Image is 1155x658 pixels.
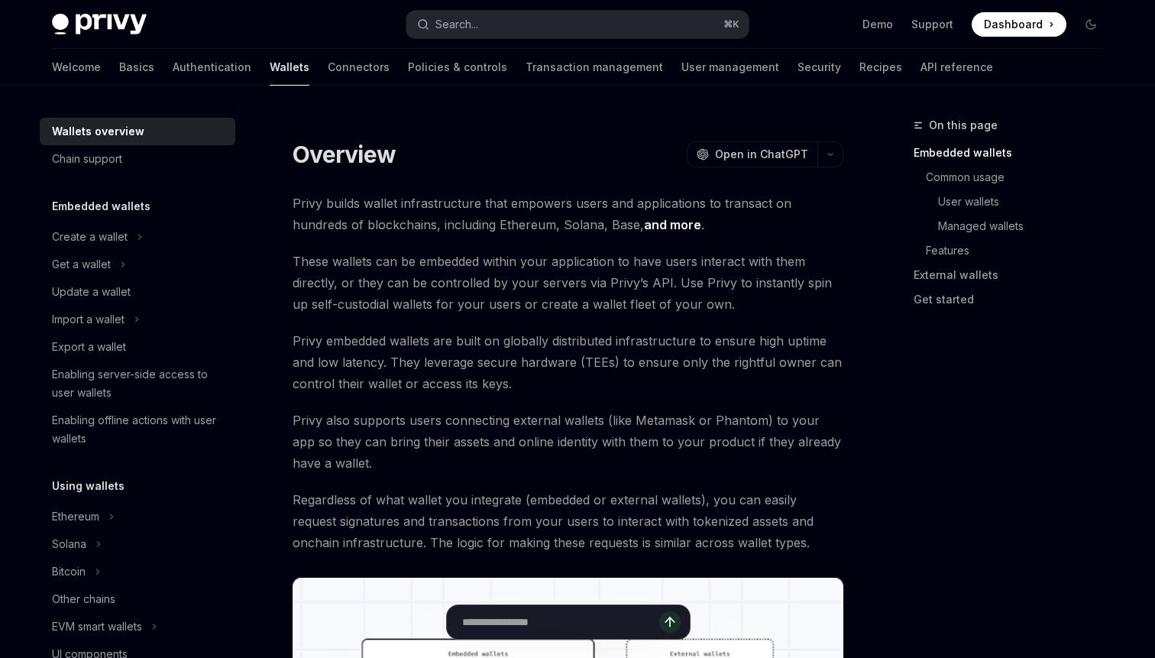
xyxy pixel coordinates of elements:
[293,489,843,553] span: Regardless of what wallet you integrate (embedded or external wallets), you can easily request si...
[926,238,1115,263] a: Features
[173,49,251,86] a: Authentication
[52,122,144,141] div: Wallets overview
[328,49,390,86] a: Connectors
[52,283,131,301] div: Update a wallet
[40,585,235,613] a: Other chains
[862,17,893,32] a: Demo
[938,214,1115,238] a: Managed wallets
[984,17,1043,32] span: Dashboard
[406,11,749,38] button: Search...⌘K
[40,118,235,145] a: Wallets overview
[52,197,150,216] h5: Embedded wallets
[40,361,235,407] a: Enabling server-side access to user wallets
[52,590,115,608] div: Other chains
[52,338,126,356] div: Export a wallet
[293,193,843,235] span: Privy builds wallet infrastructure that empowers users and applications to transact on hundreds o...
[644,217,701,233] a: and more
[526,49,663,86] a: Transaction management
[52,14,147,35] img: dark logo
[920,49,993,86] a: API reference
[435,15,478,34] div: Search...
[52,535,86,553] div: Solana
[926,165,1115,190] a: Common usage
[293,141,396,168] h1: Overview
[914,263,1115,287] a: External wallets
[52,150,122,168] div: Chain support
[52,255,111,274] div: Get a wallet
[1079,12,1103,37] button: Toggle dark mode
[52,477,125,495] h5: Using wallets
[914,287,1115,312] a: Get started
[52,617,142,636] div: EVM smart wallets
[293,410,843,474] span: Privy also supports users connecting external wallets (like Metamask or Phantom) to your app so t...
[681,49,779,86] a: User management
[293,330,843,394] span: Privy embedded wallets are built on globally distributed infrastructure to ensure high uptime and...
[723,18,739,31] span: ⌘ K
[52,562,86,581] div: Bitcoin
[797,49,841,86] a: Security
[40,333,235,361] a: Export a wallet
[52,365,226,402] div: Enabling server-side access to user wallets
[52,310,125,329] div: Import a wallet
[911,17,953,32] a: Support
[270,49,309,86] a: Wallets
[659,611,681,633] button: Send message
[687,141,817,167] button: Open in ChatGPT
[715,147,808,162] span: Open in ChatGPT
[914,141,1115,165] a: Embedded wallets
[119,49,154,86] a: Basics
[52,49,101,86] a: Welcome
[52,507,99,526] div: Ethereum
[52,411,226,448] div: Enabling offline actions with user wallets
[972,12,1066,37] a: Dashboard
[40,145,235,173] a: Chain support
[52,228,128,246] div: Create a wallet
[859,49,902,86] a: Recipes
[40,407,235,452] a: Enabling offline actions with user wallets
[293,251,843,315] span: These wallets can be embedded within your application to have users interact with them directly, ...
[938,190,1115,214] a: User wallets
[408,49,507,86] a: Policies & controls
[40,278,235,306] a: Update a wallet
[929,116,998,135] span: On this page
